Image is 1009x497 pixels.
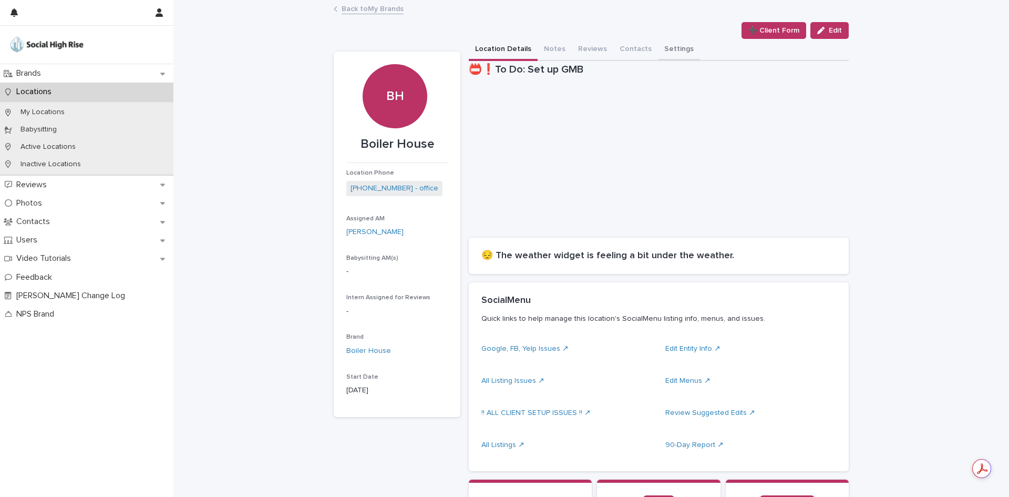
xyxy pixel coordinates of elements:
[665,441,724,449] a: 90-Day Report ↗
[342,2,404,14] a: Back toMy Brands
[748,25,799,36] span: ➕ Client Form
[12,125,65,134] p: Babysitting
[12,143,84,151] p: Active Locations
[538,39,572,61] button: Notes
[12,160,89,169] p: Inactive Locations
[481,295,531,307] h2: SocialMenu
[12,108,73,117] p: My Locations
[12,309,63,319] p: NPS Brand
[12,217,58,227] p: Contacts
[572,39,613,61] button: Reviews
[351,183,438,194] a: [PHONE_NUMBER] - office
[665,377,711,384] a: Edit Menus ↗
[665,409,755,417] a: Review Suggested Edits ↗
[346,334,364,340] span: Brand
[481,345,569,352] a: Google, FB, Yelp Issues ↗
[8,34,85,55] img: o5DnuTxEQV6sW9jFYBBf
[12,68,49,78] p: Brands
[346,255,398,261] span: Babysitting AM(s)
[12,272,60,282] p: Feedback
[12,180,55,190] p: Reviews
[346,374,378,380] span: Start Date
[363,24,427,104] div: BH
[346,306,448,317] p: -
[481,377,544,384] a: All Listing Issues ↗
[346,346,391,357] a: Boiler House
[12,291,133,301] p: [PERSON_NAME] Change Log
[346,170,394,176] span: Location Phone
[469,80,849,238] iframe: 📛❗To Do: Set up GMB
[613,39,658,61] button: Contacts
[346,266,448,277] p: -
[12,87,60,97] p: Locations
[469,39,538,61] button: Location Details
[346,385,448,396] p: [DATE]
[810,22,849,39] button: Edit
[346,137,448,152] p: Boiler House
[658,39,700,61] button: Settings
[829,27,842,34] span: Edit
[346,216,385,222] span: Assigned AM
[469,63,849,76] h1: 📛❗To Do: Set up GMB
[346,295,430,301] span: Intern Assigned for Reviews
[481,250,836,262] h2: 😔 The weather widget is feeling a bit under the weather.
[481,441,524,449] a: All Listings ↗
[742,22,806,39] button: ➕ Client Form
[12,198,50,208] p: Photos
[481,409,591,417] a: !! ALL CLIENT SETUP ISSUES !! ↗
[346,227,404,238] a: [PERSON_NAME]
[12,253,79,263] p: Video Tutorials
[665,345,720,352] a: Edit Entity Info ↗
[12,235,46,245] p: Users
[481,314,832,323] p: Quick links to help manage this location's SocialMenu listing info, menus, and issues.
